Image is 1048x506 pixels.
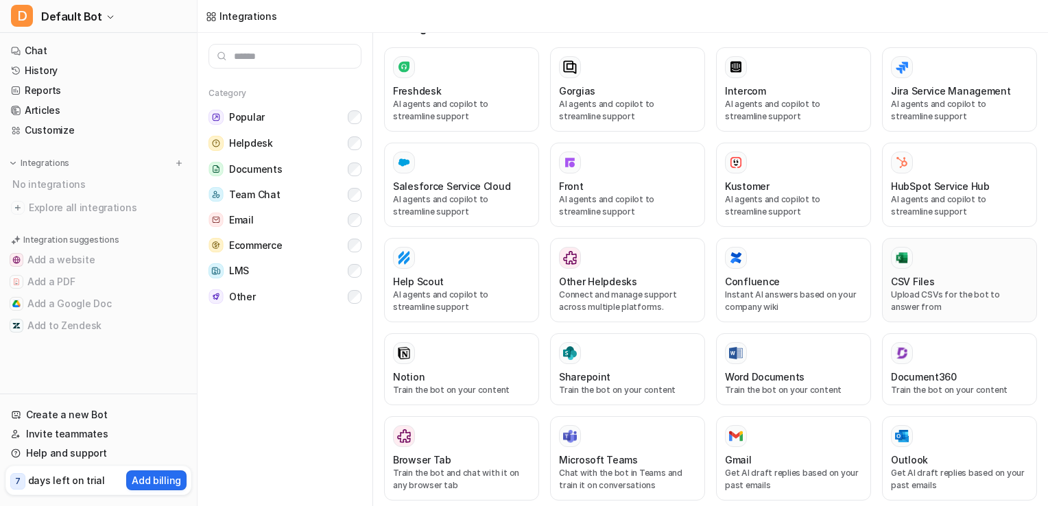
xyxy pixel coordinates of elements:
[393,453,451,467] h3: Browser Tab
[397,346,411,360] img: Notion
[725,289,862,313] p: Instant AI answers based on your company wiki
[229,239,282,252] span: Ecommerce
[729,431,743,442] img: Gmail
[229,110,265,124] span: Popular
[5,405,191,424] a: Create a new Bot
[397,156,411,169] img: Salesforce Service Cloud
[23,234,119,246] p: Integration suggestions
[891,274,934,289] h3: CSV Files
[384,47,539,132] button: FreshdeskAI agents and copilot to streamline support
[895,430,909,443] img: Outlook
[891,289,1028,313] p: Upload CSVs for the bot to answer from
[206,9,277,23] a: Integrations
[729,156,743,169] img: Kustomer
[725,274,780,289] h3: Confluence
[209,207,361,232] button: EmailEmail
[393,193,530,218] p: AI agents and copilot to streamline support
[209,162,224,176] img: Documents
[209,130,361,156] button: HelpdeskHelpdesk
[559,84,595,98] h3: Gorgias
[563,429,577,443] img: Microsoft Teams
[209,284,361,309] button: OtherOther
[209,136,224,151] img: Helpdesk
[729,251,743,265] img: Confluence
[882,143,1037,227] button: HubSpot Service HubAI agents and copilot to streamline support
[725,84,766,98] h3: Intercom
[891,453,928,467] h3: Outlook
[209,238,224,252] img: Ecommerce
[559,98,696,123] p: AI agents and copilot to streamline support
[895,346,909,360] img: Document360
[559,467,696,492] p: Chat with the bot in Teams and train it on conversations
[882,416,1037,501] button: OutlookOutlookGet AI draft replies based on your past emails
[28,473,105,487] p: days left on trial
[882,238,1037,322] button: CSV FilesCSV FilesUpload CSVs for the bot to answer from
[384,333,539,405] button: NotionNotionTrain the bot on your content
[209,263,224,278] img: LMS
[5,121,191,140] a: Customize
[895,251,909,265] img: CSV Files
[5,315,191,337] button: Add to ZendeskAdd to Zendesk
[882,47,1037,132] button: Jira Service ManagementAI agents and copilot to streamline support
[891,384,1028,396] p: Train the bot on your content
[5,293,191,315] button: Add a Google DocAdd a Google Doc
[15,475,21,487] p: 7
[716,47,871,132] button: IntercomAI agents and copilot to streamline support
[397,429,411,443] img: Browser Tab
[229,162,282,176] span: Documents
[5,198,191,217] a: Explore all integrations
[550,47,705,132] button: GorgiasAI agents and copilot to streamline support
[397,251,411,265] img: Help Scout
[725,179,770,193] h3: Kustomer
[891,370,957,384] h3: Document360
[559,384,696,396] p: Train the bot on your content
[12,322,21,330] img: Add to Zendesk
[559,453,638,467] h3: Microsoft Teams
[393,274,444,289] h3: Help Scout
[725,98,862,123] p: AI agents and copilot to streamline support
[559,193,696,218] p: AI agents and copilot to streamline support
[209,104,361,130] button: PopularPopular
[12,256,21,264] img: Add a website
[5,271,191,293] button: Add a PDFAdd a PDF
[209,213,224,227] img: Email
[209,156,361,182] button: DocumentsDocuments
[174,158,184,168] img: menu_add.svg
[132,473,181,487] p: Add billing
[209,289,224,304] img: Other
[21,158,69,169] p: Integrations
[891,467,1028,492] p: Get AI draft replies based on your past emails
[209,110,224,125] img: Popular
[393,384,530,396] p: Train the bot on your content
[559,179,584,193] h3: Front
[209,258,361,284] button: LMSLMS
[716,238,871,322] button: ConfluenceConfluenceInstant AI answers based on your company wiki
[563,156,577,169] img: Front
[716,416,871,501] button: GmailGmailGet AI draft replies based on your past emails
[11,201,25,215] img: explore all integrations
[209,187,224,202] img: Team Chat
[393,467,530,492] p: Train the bot and chat with it on any browser tab
[891,84,1011,98] h3: Jira Service Management
[229,213,254,227] span: Email
[559,274,637,289] h3: Other Helpdesks
[393,98,530,123] p: AI agents and copilot to streamline support
[12,300,21,308] img: Add a Google Doc
[219,9,277,23] div: Integrations
[891,179,990,193] h3: HubSpot Service Hub
[393,179,510,193] h3: Salesforce Service Cloud
[29,197,186,219] span: Explore all integrations
[563,346,577,360] img: Sharepoint
[550,333,705,405] button: SharepointSharepointTrain the bot on your content
[891,193,1028,218] p: AI agents and copilot to streamline support
[384,238,539,322] button: Help ScoutHelp ScoutAI agents and copilot to streamline support
[229,136,273,150] span: Helpdesk
[725,453,752,467] h3: Gmail
[5,424,191,444] a: Invite teammates
[8,173,191,195] div: No integrations
[5,249,191,271] button: Add a websiteAdd a website
[393,84,441,98] h3: Freshdesk
[716,143,871,227] button: KustomerKustomerAI agents and copilot to streamline support
[229,188,280,202] span: Team Chat
[5,444,191,463] a: Help and support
